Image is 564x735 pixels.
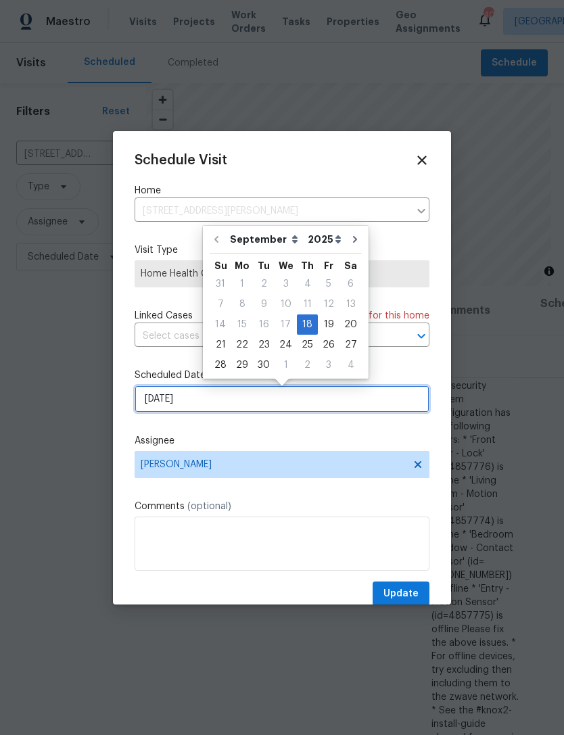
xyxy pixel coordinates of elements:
div: Wed Sep 03 2025 [275,274,297,294]
button: Go to previous month [206,226,227,253]
div: 7 [210,295,231,314]
div: Fri Oct 03 2025 [318,355,339,375]
div: Thu Sep 11 2025 [297,294,318,314]
div: Wed Sep 10 2025 [275,294,297,314]
div: 4 [339,356,362,375]
div: Sat Sep 27 2025 [339,335,362,355]
div: 18 [297,315,318,334]
div: Fri Sep 12 2025 [318,294,339,314]
div: 3 [275,275,297,293]
div: Sun Sep 28 2025 [210,355,231,375]
div: Mon Sep 29 2025 [231,355,253,375]
abbr: Wednesday [279,261,293,270]
div: Sun Aug 31 2025 [210,274,231,294]
span: Home Health Checkup [141,267,423,281]
abbr: Friday [324,261,333,270]
select: Year [304,229,345,250]
div: 8 [231,295,253,314]
div: Tue Sep 30 2025 [253,355,275,375]
div: 24 [275,335,297,354]
div: Thu Sep 18 2025 [297,314,318,335]
div: Sat Sep 13 2025 [339,294,362,314]
div: Mon Sep 22 2025 [231,335,253,355]
label: Comments [135,500,429,513]
button: Update [373,582,429,607]
div: Fri Sep 26 2025 [318,335,339,355]
label: Scheduled Date [135,369,429,382]
div: Wed Sep 17 2025 [275,314,297,335]
div: Tue Sep 23 2025 [253,335,275,355]
button: Go to next month [345,226,365,253]
div: Thu Oct 02 2025 [297,355,318,375]
div: 17 [275,315,297,334]
div: Sun Sep 07 2025 [210,294,231,314]
div: 4 [297,275,318,293]
div: 30 [253,356,275,375]
div: 3 [318,356,339,375]
div: 11 [297,295,318,314]
abbr: Saturday [344,261,357,270]
select: Month [227,229,304,250]
label: Visit Type [135,243,429,257]
div: 1 [231,275,253,293]
div: Mon Sep 08 2025 [231,294,253,314]
div: 10 [275,295,297,314]
div: Thu Sep 04 2025 [297,274,318,294]
div: 26 [318,335,339,354]
div: 1 [275,356,297,375]
div: Mon Sep 01 2025 [231,274,253,294]
div: Sat Sep 06 2025 [339,274,362,294]
span: Schedule Visit [135,153,227,167]
div: Fri Sep 19 2025 [318,314,339,335]
div: 16 [253,315,275,334]
div: 13 [339,295,362,314]
div: 23 [253,335,275,354]
div: 27 [339,335,362,354]
abbr: Thursday [301,261,314,270]
div: Tue Sep 09 2025 [253,294,275,314]
label: Assignee [135,434,429,448]
span: Close [415,153,429,168]
div: 20 [339,315,362,334]
div: 28 [210,356,231,375]
input: M/D/YYYY [135,385,429,412]
span: Linked Cases [135,309,193,323]
div: 29 [231,356,253,375]
div: Sun Sep 14 2025 [210,314,231,335]
div: Sat Sep 20 2025 [339,314,362,335]
div: 25 [297,335,318,354]
label: Home [135,184,429,197]
div: Mon Sep 15 2025 [231,314,253,335]
div: Thu Sep 25 2025 [297,335,318,355]
input: Enter in an address [135,201,409,222]
div: 6 [339,275,362,293]
div: 14 [210,315,231,334]
div: 5 [318,275,339,293]
div: 19 [318,315,339,334]
div: 12 [318,295,339,314]
div: 2 [297,356,318,375]
span: Update [383,586,419,602]
div: Tue Sep 16 2025 [253,314,275,335]
div: 2 [253,275,275,293]
div: Wed Sep 24 2025 [275,335,297,355]
input: Select cases [135,326,392,347]
div: 15 [231,315,253,334]
div: 9 [253,295,275,314]
div: Tue Sep 02 2025 [253,274,275,294]
div: 22 [231,335,253,354]
abbr: Monday [235,261,250,270]
abbr: Tuesday [258,261,270,270]
span: [PERSON_NAME] [141,459,406,470]
div: 31 [210,275,231,293]
div: Fri Sep 05 2025 [318,274,339,294]
div: 21 [210,335,231,354]
div: Sun Sep 21 2025 [210,335,231,355]
span: (optional) [187,502,231,511]
button: Open [412,327,431,346]
abbr: Sunday [214,261,227,270]
div: Sat Oct 04 2025 [339,355,362,375]
div: Wed Oct 01 2025 [275,355,297,375]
